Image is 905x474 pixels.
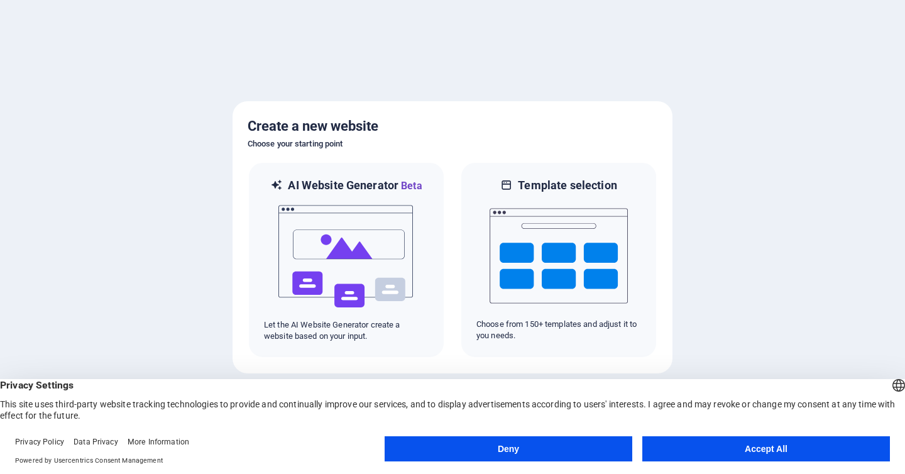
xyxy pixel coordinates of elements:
div: Template selectionChoose from 150+ templates and adjust it to you needs. [460,162,657,358]
h6: Choose your starting point [248,136,657,152]
div: AI Website GeneratorBetaaiLet the AI Website Generator create a website based on your input. [248,162,445,358]
h6: Template selection [518,178,617,193]
p: Let the AI Website Generator create a website based on your input. [264,319,429,342]
h5: Create a new website [248,116,657,136]
p: Choose from 150+ templates and adjust it to you needs. [476,319,641,341]
img: ai [277,194,415,319]
h6: AI Website Generator [288,178,422,194]
span: Beta [398,180,422,192]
